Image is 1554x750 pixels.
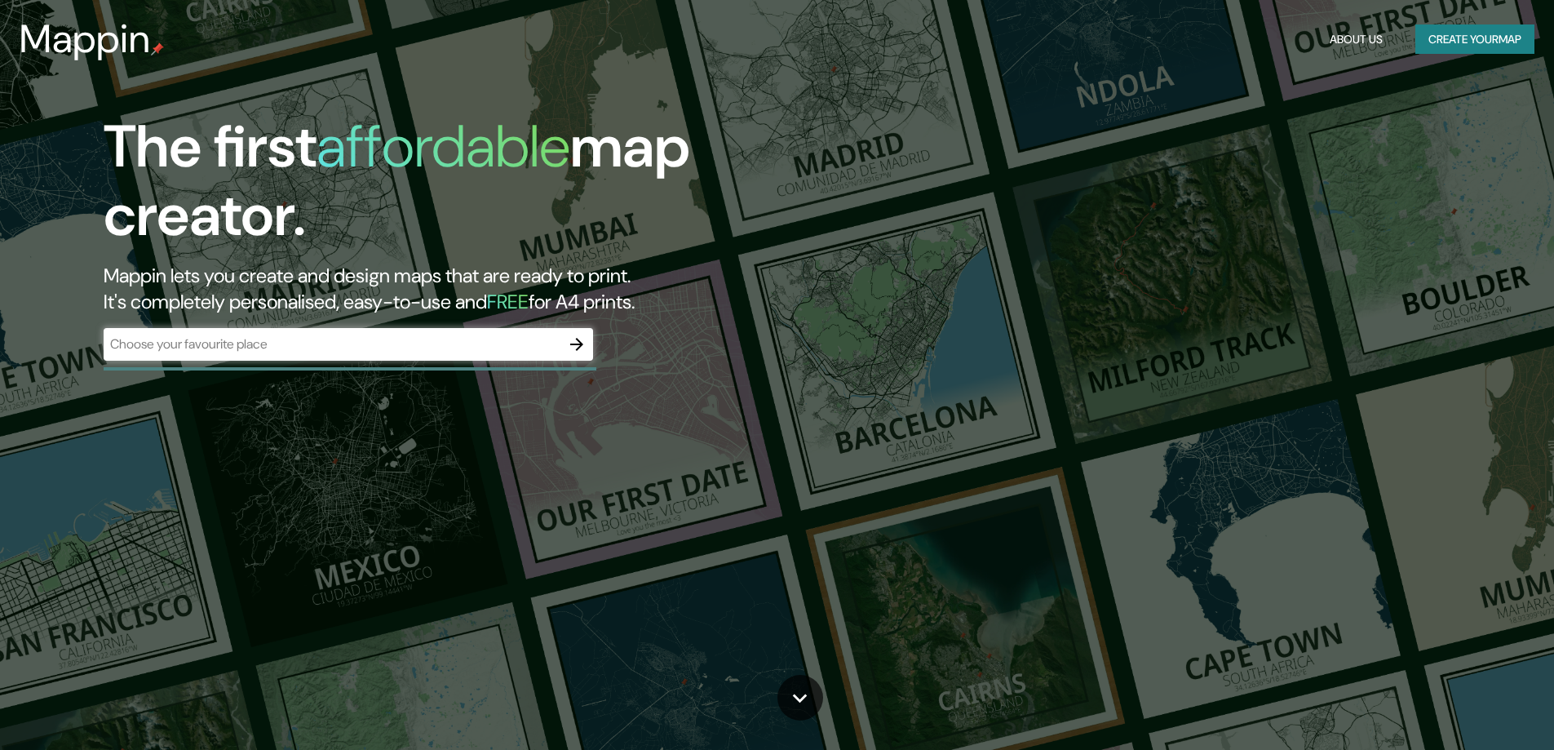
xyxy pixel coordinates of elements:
[1415,24,1534,55] button: Create yourmap
[1323,24,1389,55] button: About Us
[487,289,529,314] h5: FREE
[104,113,881,263] h1: The first map creator.
[104,335,560,353] input: Choose your favourite place
[104,263,881,315] h2: Mappin lets you create and design maps that are ready to print. It's completely personalised, eas...
[20,16,151,62] h3: Mappin
[317,109,570,184] h1: affordable
[1409,686,1536,732] iframe: Help widget launcher
[151,42,164,55] img: mappin-pin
